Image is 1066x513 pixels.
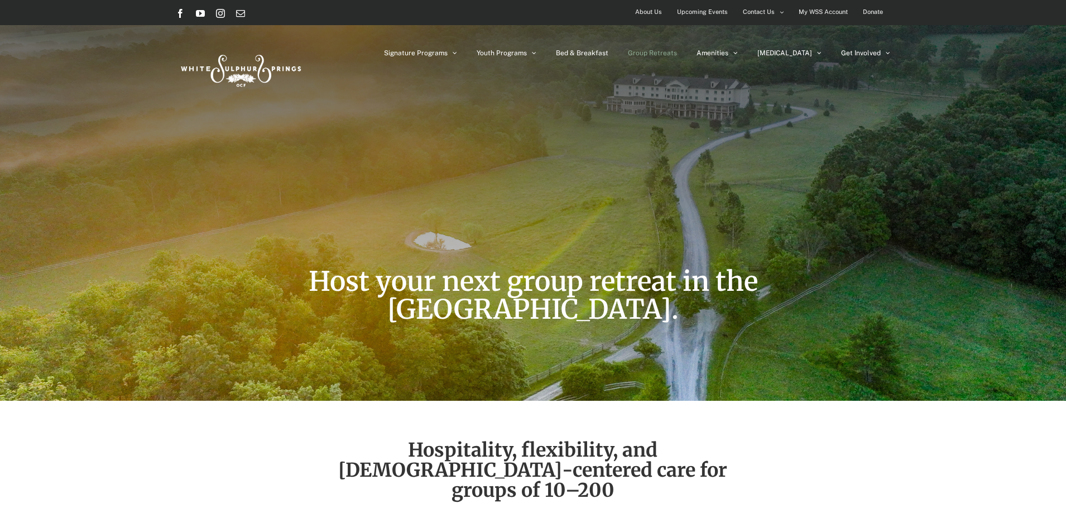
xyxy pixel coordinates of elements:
span: [MEDICAL_DATA] [757,50,812,56]
a: YouTube [196,9,205,18]
span: My WSS Account [799,4,848,20]
span: Get Involved [841,50,881,56]
span: Host your next group retreat in the [GEOGRAPHIC_DATA]. [309,265,758,326]
a: Amenities [697,25,738,81]
span: Bed & Breakfast [556,50,608,56]
a: Email [236,9,245,18]
a: Instagram [216,9,225,18]
a: Facebook [176,9,185,18]
span: About Us [635,4,662,20]
a: Bed & Breakfast [556,25,608,81]
span: Amenities [697,50,728,56]
span: Donate [863,4,883,20]
nav: Main Menu [384,25,890,81]
span: Group Retreats [628,50,677,56]
a: Group Retreats [628,25,677,81]
a: Get Involved [841,25,890,81]
span: Contact Us [743,4,775,20]
span: Signature Programs [384,50,448,56]
a: Signature Programs [384,25,457,81]
a: Youth Programs [477,25,536,81]
h2: Hospitality, flexibility, and [DEMOGRAPHIC_DATA]-centered care for groups of 10–200 [324,440,742,500]
span: Youth Programs [477,50,527,56]
span: Upcoming Events [677,4,728,20]
a: [MEDICAL_DATA] [757,25,822,81]
img: White Sulphur Springs Logo [176,42,304,95]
